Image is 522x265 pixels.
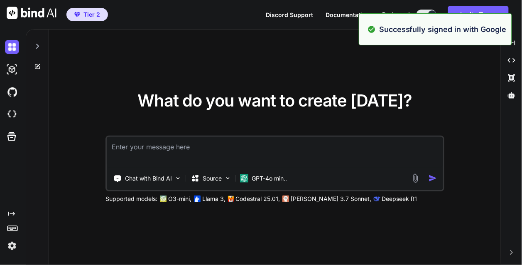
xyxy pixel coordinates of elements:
[448,6,509,23] button: Invite Team
[174,175,181,182] img: Pick Tools
[252,174,287,183] p: GPT-4o min..
[5,85,19,99] img: githubDark
[382,195,417,203] p: Deepseek R1
[429,174,437,183] img: icon
[160,196,167,202] img: GPT-4
[374,196,380,202] img: claude
[368,24,376,35] img: alert
[125,174,172,183] p: Chat with Bind AI
[202,195,225,203] p: Llama 3,
[224,175,231,182] img: Pick Models
[66,8,108,21] button: premiumTier 2
[411,173,420,183] img: attachment
[74,12,80,17] img: premium
[240,174,248,183] img: GPT-4o mini
[291,195,371,203] p: [PERSON_NAME] 3.7 Sonnet,
[168,195,191,203] p: O3-mini,
[326,11,370,18] span: Documentation
[5,107,19,121] img: cloudideIcon
[203,174,222,183] p: Source
[282,196,289,202] img: claude
[83,10,100,19] span: Tier 2
[137,90,412,111] span: What do you want to create [DATE]?
[7,7,56,19] img: Bind AI
[5,239,19,253] img: settings
[326,10,370,19] button: Documentation
[5,62,19,77] img: darkAi-studio
[5,40,19,54] img: darkChat
[266,11,313,18] span: Discord Support
[194,196,201,202] img: Llama2
[235,195,280,203] p: Codestral 25.01,
[105,195,157,203] p: Supported models:
[382,10,413,19] span: Dark mode
[228,196,234,202] img: Mistral-AI
[379,24,507,35] p: Successfully signed in with Google
[266,10,313,19] button: Discord Support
